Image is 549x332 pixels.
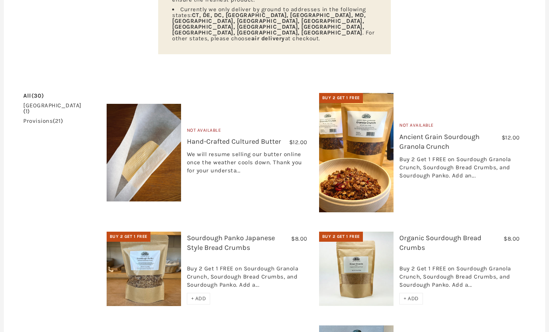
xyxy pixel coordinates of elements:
img: Organic Sourdough Bread Crumbs [319,232,394,306]
span: + ADD [404,295,419,302]
span: $8.00 [504,235,520,242]
div: Buy 2 Get 1 FREE on Sourdough Granola Crunch, Sourdough Bread Crumbs, and Sourdough Panko. Add a... [187,256,307,293]
a: Organic Sourdough Bread Crumbs [399,234,482,252]
strong: CT, DE, DC, [GEOGRAPHIC_DATA], [GEOGRAPHIC_DATA], MD, [GEOGRAPHIC_DATA], [GEOGRAPHIC_DATA], [GEOG... [172,12,366,36]
a: [GEOGRAPHIC_DATA](1) [23,103,81,114]
span: (21) [53,117,63,124]
div: Buy 2 Get 1 FREE on Sourdough Granola Crunch, Sourdough Bread Crumbs, and Sourdough Panko. Add a... [399,256,520,293]
strong: air delivery [251,35,285,42]
a: Hand-Crafted Cultured Butter [187,137,281,146]
span: (30) [31,92,44,99]
a: provisions(21) [23,118,63,124]
div: + ADD [399,293,423,304]
a: Sourdough Panko Japanese Style Bread Crumbs [187,234,275,252]
img: Hand-Crafted Cultured Butter [107,104,181,201]
span: (1) [23,108,30,115]
div: Not Available [399,122,520,132]
span: Currently we only deliver by ground to addresses in the following states: . For other states, ple... [172,6,375,42]
a: All(30) [23,93,44,99]
div: + ADD [187,293,211,304]
img: Ancient Grain Sourdough Granola Crunch [319,93,394,212]
div: Buy 2 Get 1 FREE [319,93,363,103]
span: $12.00 [502,134,520,141]
span: + ADD [191,295,206,302]
span: $12.00 [289,139,307,146]
img: Sourdough Panko Japanese Style Bread Crumbs [107,232,181,306]
div: Not Available [187,127,307,137]
div: Buy 2 Get 1 FREE [319,232,363,242]
div: Buy 2 Get 1 FREE [107,232,150,242]
a: Ancient Grain Sourdough Granola Crunch [399,132,480,151]
span: $8.00 [291,235,307,242]
div: Buy 2 Get 1 FREE on Sourdough Granola Crunch, Sourdough Bread Crumbs, and Sourdough Panko. Add an... [399,155,520,184]
div: We will resume selling our butter online once the weather cools down. Thank you for your understa... [187,150,307,179]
